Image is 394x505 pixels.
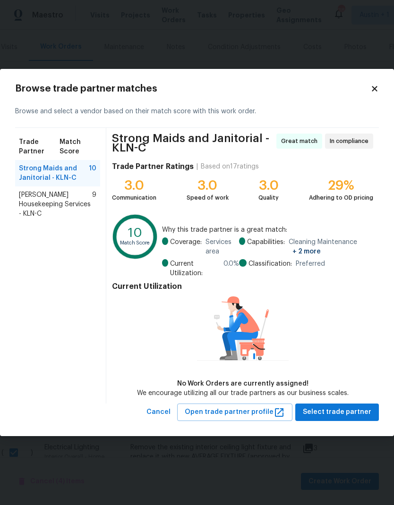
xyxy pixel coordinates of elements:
[309,193,373,202] div: Adhering to OD pricing
[170,259,219,278] span: Current Utilization:
[15,84,370,93] h2: Browse trade partner matches
[187,181,229,190] div: 3.0
[19,190,92,219] span: [PERSON_NAME] Housekeeping Services - KLN-C
[281,136,321,146] span: Great match
[295,404,379,421] button: Select trade partner
[128,227,142,239] text: 10
[248,259,292,269] span: Classification:
[162,225,373,235] span: Why this trade partner is a great match:
[303,406,371,418] span: Select trade partner
[112,181,156,190] div: 3.0
[19,137,60,156] span: Trade Partner
[112,193,156,202] div: Communication
[19,164,89,183] span: Strong Maids and Janitorial - KLN-C
[146,406,171,418] span: Cancel
[289,237,373,256] span: Cleaning Maintenance
[258,181,279,190] div: 3.0
[187,193,229,202] div: Speed of work
[292,248,321,255] span: + 2 more
[112,282,373,291] h4: Current Utilization
[223,259,239,278] span: 0.0 %
[112,162,194,171] h4: Trade Partner Ratings
[309,181,373,190] div: 29%
[15,95,379,128] div: Browse and select a vendor based on their match score with this work order.
[206,237,239,256] span: Services area
[112,134,274,152] span: Strong Maids and Janitorial - KLN-C
[92,190,96,219] span: 9
[89,164,96,183] span: 10
[247,237,285,256] span: Capabilities:
[296,259,325,269] span: Preferred
[60,137,96,156] span: Match Score
[201,162,259,171] div: Based on 17 ratings
[330,136,372,146] span: In compliance
[258,193,279,202] div: Quality
[137,388,349,398] div: We encourage utilizing all our trade partners as our business scales.
[143,404,174,421] button: Cancel
[185,406,285,418] span: Open trade partner profile
[137,379,349,388] div: No Work Orders are currently assigned!
[170,237,202,256] span: Coverage:
[194,162,201,171] div: |
[177,404,292,421] button: Open trade partner profile
[120,240,150,245] text: Match Score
